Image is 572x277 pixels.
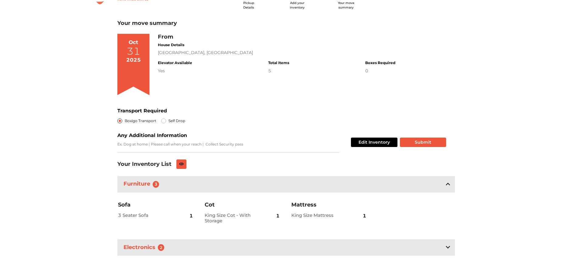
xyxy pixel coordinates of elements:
h4: Total Items [268,61,289,65]
div: Yes [158,68,192,74]
h4: House Details [158,43,395,47]
label: Boxigo Transport [125,117,156,125]
b: Transport Required [117,108,167,114]
span: Your move summary [338,1,354,9]
h3: Furniture [122,180,163,189]
div: 2025 [126,56,141,64]
span: 1 [363,209,366,223]
div: 0 [365,68,395,74]
span: 1 [276,209,279,223]
span: 3 [153,181,159,188]
h2: 3 Seater Sofa [118,213,175,218]
h4: Boxes Required [365,61,395,65]
button: Edit Inventory [351,138,397,147]
h3: Electronics [122,243,168,252]
h4: Elevator Available [158,61,192,65]
button: Submit [400,138,446,147]
div: Oct [129,39,138,46]
h3: Your Inventory List [117,161,172,168]
div: [GEOGRAPHIC_DATA], [GEOGRAPHIC_DATA] [158,50,395,56]
div: 5 [268,68,289,74]
b: Any Additional Information [117,132,187,138]
h3: Your move summary [117,20,455,27]
h3: Mattress [291,201,367,209]
span: 2 [158,244,165,251]
h3: Sofa [118,201,194,209]
span: Add your inventory [290,1,305,9]
h3: From [158,34,395,40]
h3: Cot [205,201,281,209]
h2: King Size Cot - With Storage [205,213,262,224]
h2: King Size Mattress [291,213,348,218]
label: Self Drop [168,117,185,125]
span: 1 [189,209,193,223]
span: Pickup Details [243,1,254,9]
div: 31 [127,46,140,56]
